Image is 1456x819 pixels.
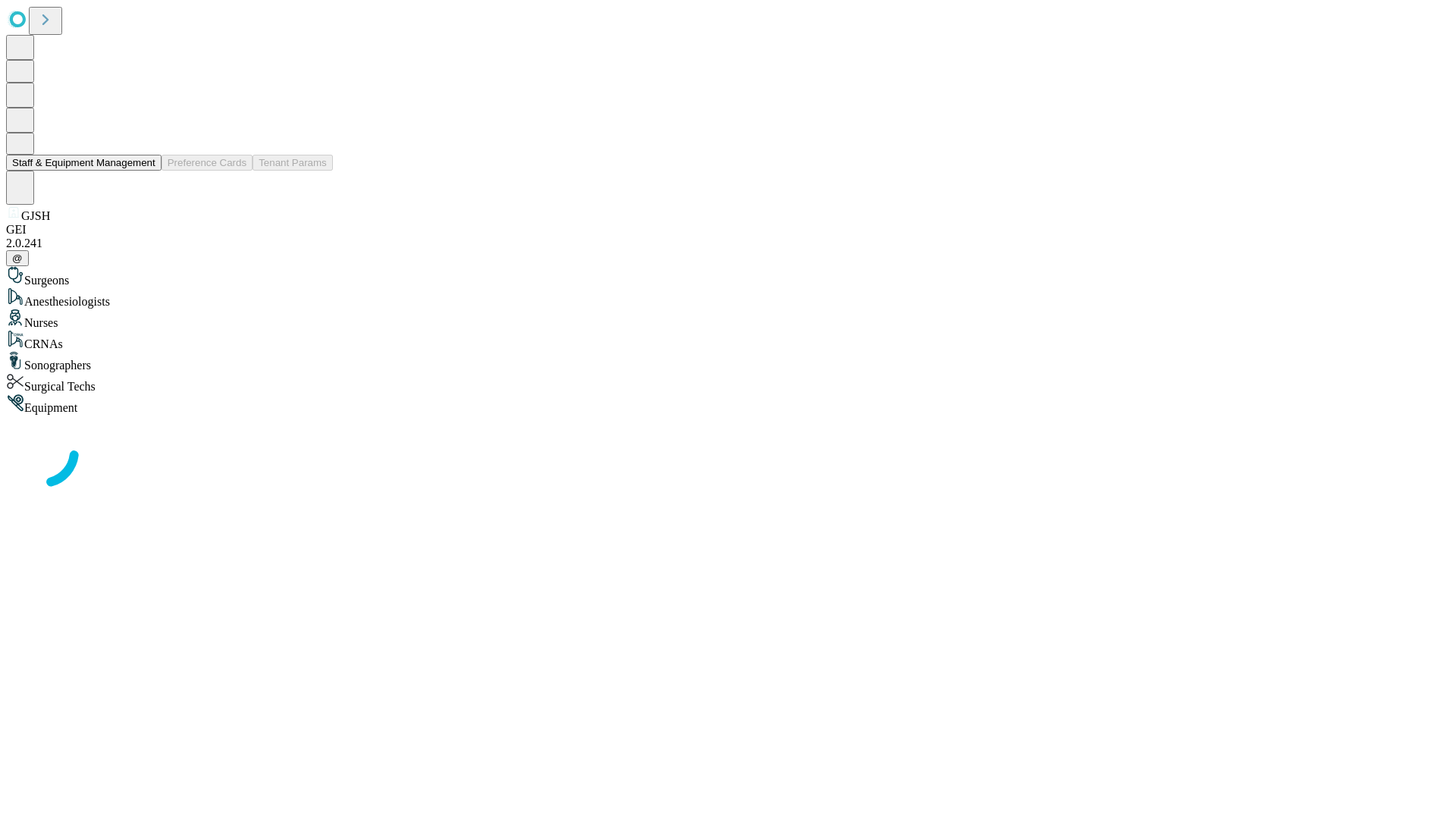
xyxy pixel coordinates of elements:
[6,394,1450,415] div: Equipment
[6,155,162,171] button: Staff & Equipment Management
[6,309,1450,330] div: Nurses
[12,253,23,264] span: @
[6,372,1450,394] div: Surgical Techs
[6,223,1450,237] div: GEI
[162,155,253,171] button: Preference Cards
[21,209,50,222] span: GJSH
[6,330,1450,351] div: CRNAs
[253,155,333,171] button: Tenant Params
[6,237,1450,250] div: 2.0.241
[6,250,29,266] button: @
[6,266,1450,287] div: Surgeons
[6,287,1450,309] div: Anesthesiologists
[6,351,1450,372] div: Sonographers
